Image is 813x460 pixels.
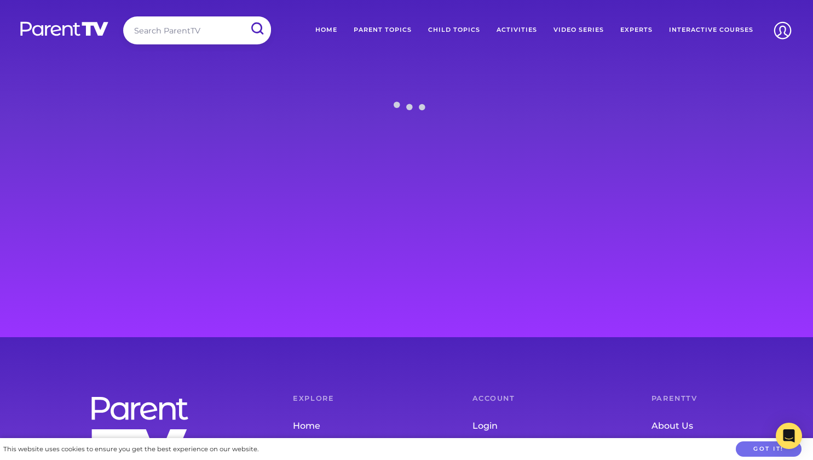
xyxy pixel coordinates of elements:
h6: ParentTV [651,395,787,402]
a: Parent Topics [293,436,428,457]
img: Account [769,16,797,44]
input: Search ParentTV [123,16,271,44]
input: Submit [243,16,271,41]
a: Join [472,436,608,457]
h6: Explore [293,395,428,402]
a: Home [293,416,428,436]
a: Home [307,16,345,44]
a: Child Topics [420,16,488,44]
button: Got it! [736,441,802,457]
a: Experts [612,16,661,44]
a: Interactive Courses [661,16,762,44]
a: Login [472,416,608,436]
div: This website uses cookies to ensure you get the best experience on our website. [3,444,258,455]
div: Open Intercom Messenger [776,423,802,449]
a: Activities [488,16,545,44]
img: parenttv-logo-white.4c85aaf.svg [19,21,109,37]
a: Parent Topics [345,16,420,44]
a: Contact Us [651,436,787,457]
h6: Account [472,395,608,402]
a: About Us [651,416,787,436]
a: Video Series [545,16,612,44]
